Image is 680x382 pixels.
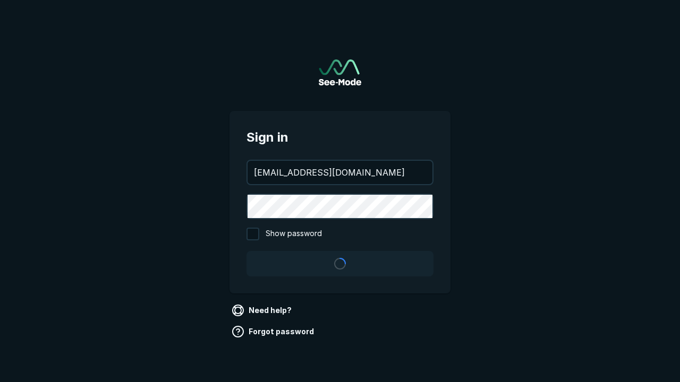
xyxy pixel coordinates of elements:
span: Show password [266,228,322,240]
a: Forgot password [229,323,318,340]
img: See-Mode Logo [319,59,361,85]
span: Sign in [246,128,433,147]
a: Go to sign in [319,59,361,85]
input: your@email.com [248,161,432,184]
a: Need help? [229,302,296,319]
